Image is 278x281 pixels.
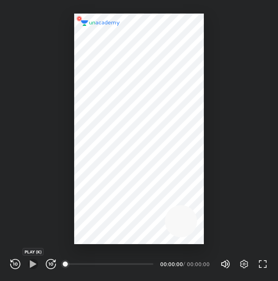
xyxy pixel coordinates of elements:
div: 00:00:00 [160,262,181,267]
div: 00:00:00 [187,262,210,267]
img: logo.2a7e12a2.svg [81,20,120,26]
div: PLAY (K) [22,248,44,256]
img: wMgqJGBwKWe8AAAAABJRU5ErkJggg== [74,14,84,24]
div: / [183,262,185,267]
